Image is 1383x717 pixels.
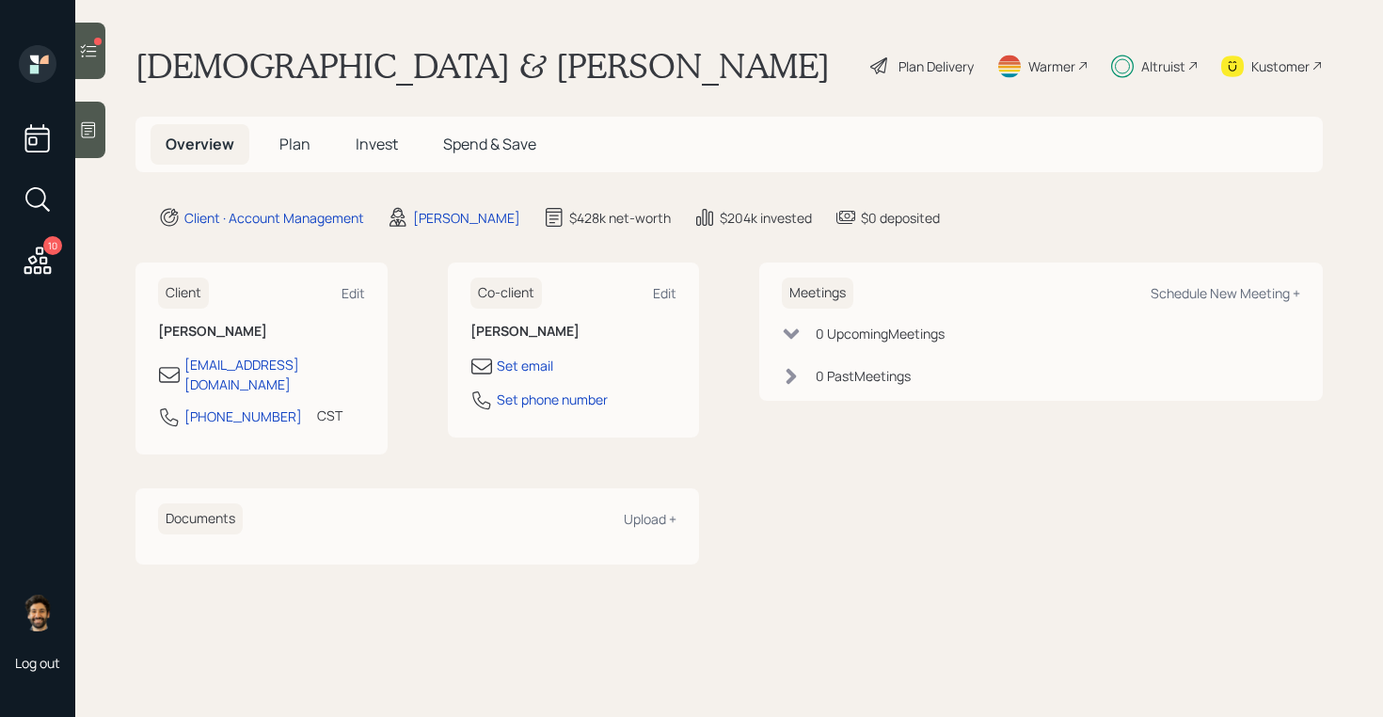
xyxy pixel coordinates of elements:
[158,278,209,309] h6: Client
[43,236,62,255] div: 10
[470,278,542,309] h6: Co-client
[497,390,608,409] div: Set phone number
[1251,56,1310,76] div: Kustomer
[166,134,234,154] span: Overview
[184,406,302,426] div: [PHONE_NUMBER]
[158,503,243,534] h6: Documents
[184,208,364,228] div: Client · Account Management
[317,406,342,425] div: CST
[184,355,365,394] div: [EMAIL_ADDRESS][DOMAIN_NAME]
[279,134,310,154] span: Plan
[413,208,520,228] div: [PERSON_NAME]
[624,510,676,528] div: Upload +
[816,366,911,386] div: 0 Past Meeting s
[19,594,56,631] img: eric-schwartz-headshot.png
[15,654,60,672] div: Log out
[720,208,812,228] div: $204k invested
[816,324,945,343] div: 0 Upcoming Meeting s
[158,324,365,340] h6: [PERSON_NAME]
[1151,284,1300,302] div: Schedule New Meeting +
[861,208,940,228] div: $0 deposited
[782,278,853,309] h6: Meetings
[1141,56,1185,76] div: Altruist
[443,134,536,154] span: Spend & Save
[569,208,671,228] div: $428k net-worth
[470,324,677,340] h6: [PERSON_NAME]
[356,134,398,154] span: Invest
[342,284,365,302] div: Edit
[1028,56,1075,76] div: Warmer
[497,356,553,375] div: Set email
[653,284,676,302] div: Edit
[135,45,830,87] h1: [DEMOGRAPHIC_DATA] & [PERSON_NAME]
[898,56,974,76] div: Plan Delivery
